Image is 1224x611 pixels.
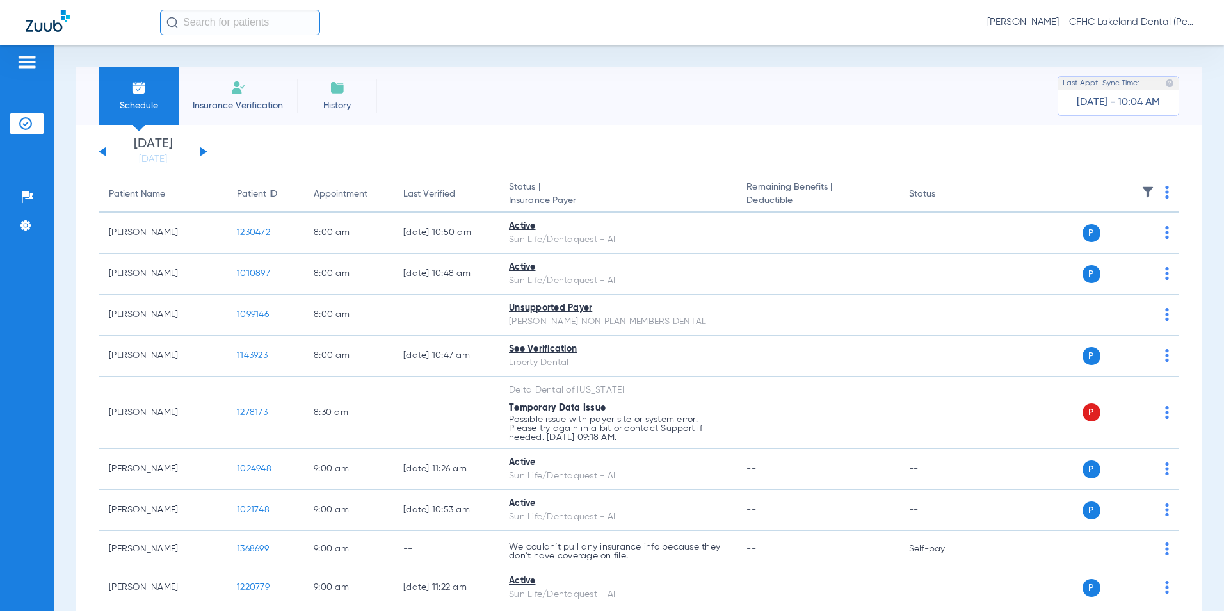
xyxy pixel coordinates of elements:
div: Sun Life/Dentaquest - AI [509,274,726,288]
span: [DATE] - 10:04 AM [1077,96,1160,109]
td: -- [393,295,499,336]
img: hamburger-icon [17,54,37,70]
div: Sun Life/Dentaquest - AI [509,588,726,601]
span: 1278173 [237,408,268,417]
div: Active [509,574,726,588]
td: -- [899,254,985,295]
span: -- [746,408,756,417]
span: 1143923 [237,351,268,360]
span: -- [746,351,756,360]
td: 8:00 AM [303,336,393,377]
span: 1021748 [237,505,270,514]
span: -- [746,464,756,473]
span: P [1083,403,1100,421]
span: [PERSON_NAME] - CFHC Lakeland Dental (Peds) [987,16,1198,29]
span: -- [746,583,756,592]
td: -- [899,490,985,531]
img: group-dot-blue.svg [1165,267,1169,280]
td: [PERSON_NAME] [99,213,227,254]
td: [PERSON_NAME] [99,336,227,377]
td: [DATE] 10:47 AM [393,336,499,377]
span: 1230472 [237,228,270,237]
td: [DATE] 11:22 AM [393,567,499,608]
span: P [1083,265,1100,283]
div: Patient ID [237,188,293,201]
span: -- [746,310,756,319]
div: Active [509,497,726,510]
span: 1220779 [237,583,270,592]
img: group-dot-blue.svg [1165,349,1169,362]
span: P [1083,501,1100,519]
td: 8:00 AM [303,254,393,295]
span: -- [746,228,756,237]
span: History [307,99,367,112]
td: -- [899,213,985,254]
div: Sun Life/Dentaquest - AI [509,233,726,247]
a: [DATE] [115,153,191,166]
span: P [1083,224,1100,242]
img: group-dot-blue.svg [1165,581,1169,594]
div: See Verification [509,343,726,356]
li: [DATE] [115,138,191,166]
img: Manual Insurance Verification [230,80,246,95]
div: Appointment [314,188,383,201]
img: group-dot-blue.svg [1165,186,1169,199]
div: [PERSON_NAME] NON PLAN MEMBERS DENTAL [509,315,726,329]
td: -- [393,531,499,567]
img: group-dot-blue.svg [1165,308,1169,321]
div: Patient Name [109,188,165,201]
span: Last Appt. Sync Time: [1063,77,1139,90]
span: -- [746,269,756,278]
div: Active [509,220,726,233]
span: 1010897 [237,269,270,278]
img: group-dot-blue.svg [1165,406,1169,419]
div: Last Verified [403,188,455,201]
td: 8:30 AM [303,377,393,449]
th: Remaining Benefits | [736,177,898,213]
td: -- [393,377,499,449]
td: -- [899,377,985,449]
img: filter.svg [1141,186,1154,199]
td: -- [899,567,985,608]
td: [DATE] 11:26 AM [393,449,499,490]
span: P [1083,347,1100,365]
img: group-dot-blue.svg [1165,462,1169,475]
span: -- [746,505,756,514]
td: 9:00 AM [303,490,393,531]
td: -- [899,295,985,336]
img: last sync help info [1165,79,1174,88]
td: 8:00 AM [303,213,393,254]
input: Search for patients [160,10,320,35]
div: Sun Life/Dentaquest - AI [509,510,726,524]
td: 9:00 AM [303,531,393,567]
div: Active [509,456,726,469]
td: -- [899,336,985,377]
td: [PERSON_NAME] [99,295,227,336]
th: Status [899,177,985,213]
td: [PERSON_NAME] [99,254,227,295]
div: Active [509,261,726,274]
td: Self-pay [899,531,985,567]
img: Schedule [131,80,147,95]
div: Sun Life/Dentaquest - AI [509,469,726,483]
span: 1024948 [237,464,271,473]
img: group-dot-blue.svg [1165,226,1169,239]
div: Last Verified [403,188,488,201]
td: [PERSON_NAME] [99,449,227,490]
span: Schedule [108,99,169,112]
th: Status | [499,177,736,213]
span: P [1083,460,1100,478]
p: We couldn’t pull any insurance info because they don’t have coverage on file. [509,542,726,560]
span: Insurance Payer [509,194,726,208]
span: P [1083,579,1100,597]
div: Delta Dental of [US_STATE] [509,384,726,397]
div: Unsupported Payer [509,302,726,315]
span: 1368699 [237,544,269,553]
span: Insurance Verification [188,99,287,112]
img: History [330,80,345,95]
img: Search Icon [166,17,178,28]
p: Possible issue with payer site or system error. Please try again in a bit or contact Support if n... [509,415,726,442]
td: 9:00 AM [303,449,393,490]
div: Appointment [314,188,367,201]
span: Temporary Data Issue [509,403,606,412]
